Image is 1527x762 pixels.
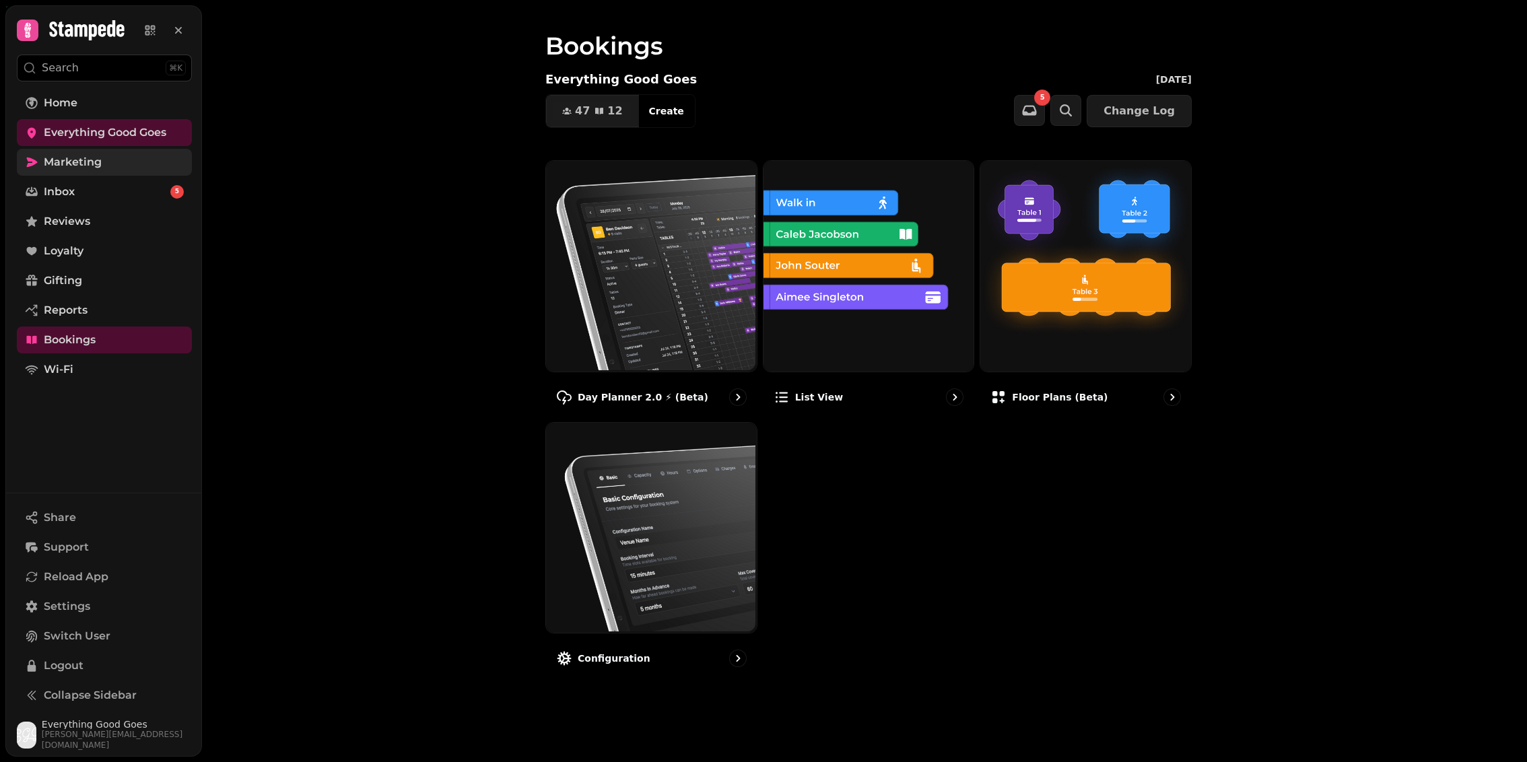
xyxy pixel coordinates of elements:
button: Search⌘K [17,55,192,81]
span: Everything Good Goes [42,720,192,729]
p: [DATE] [1156,73,1192,86]
span: Marketing [44,154,102,170]
svg: go to [948,390,961,404]
span: Create [649,106,684,116]
a: Bookings [17,326,192,353]
span: [PERSON_NAME][EMAIL_ADDRESS][DOMAIN_NAME] [42,729,192,751]
span: Wi-Fi [44,361,73,378]
span: Loyalty [44,243,83,259]
a: Wi-Fi [17,356,192,383]
a: ConfigurationConfiguration [545,422,757,679]
img: Floor Plans (beta) [979,160,1190,370]
button: Support [17,534,192,561]
span: 5 [175,187,179,197]
button: Create [638,95,695,127]
svg: go to [731,652,745,665]
span: Everything Good Goes [44,125,166,141]
a: Marketing [17,149,192,176]
span: Reports [44,302,88,318]
span: Support [44,539,89,555]
svg: go to [731,390,745,404]
span: Logout [44,658,83,674]
span: 47 [575,106,590,116]
span: Reviews [44,213,90,230]
button: Reload App [17,563,192,590]
span: Settings [44,598,90,615]
span: Switch User [44,628,110,644]
p: Search [42,60,79,76]
button: Logout [17,652,192,679]
p: Day Planner 2.0 ⚡ (Beta) [578,390,708,404]
p: List view [795,390,843,404]
img: User avatar [17,722,36,749]
button: User avatarEverything Good Goes[PERSON_NAME][EMAIL_ADDRESS][DOMAIN_NAME] [17,720,192,751]
a: Everything Good Goes [17,119,192,146]
button: Switch User [17,623,192,650]
span: Share [44,510,76,526]
span: Bookings [44,332,96,348]
a: Home [17,90,192,116]
img: List view [762,160,973,370]
a: Reports [17,297,192,324]
span: Collapse Sidebar [44,687,137,703]
span: Gifting [44,273,82,289]
a: Settings [17,593,192,620]
span: Reload App [44,569,108,585]
a: Floor Plans (beta)Floor Plans (beta) [980,160,1192,417]
a: Inbox5 [17,178,192,205]
span: 5 [1040,94,1045,101]
a: Loyalty [17,238,192,265]
a: List viewList view [763,160,975,417]
img: Configuration [545,421,755,632]
img: Day Planner 2.0 ⚡ (Beta) [545,160,755,370]
span: 12 [607,106,622,116]
button: Share [17,504,192,531]
p: Everything Good Goes [545,70,697,89]
div: ⌘K [166,61,186,75]
span: Home [44,95,77,111]
button: Collapse Sidebar [17,682,192,709]
span: Change Log [1104,106,1175,116]
button: Change Log [1087,95,1192,127]
p: Configuration [578,652,650,665]
svg: go to [1165,390,1179,404]
p: Floor Plans (beta) [1012,390,1108,404]
span: Inbox [44,184,75,200]
a: Reviews [17,208,192,235]
button: 4712 [546,95,639,127]
a: Day Planner 2.0 ⚡ (Beta)Day Planner 2.0 ⚡ (Beta) [545,160,757,417]
a: Gifting [17,267,192,294]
